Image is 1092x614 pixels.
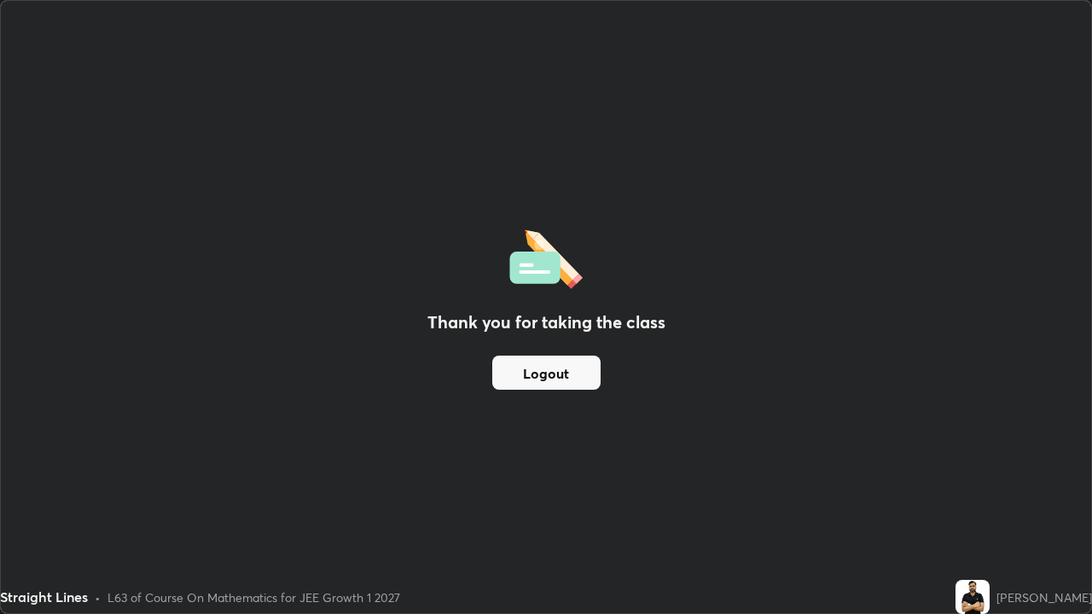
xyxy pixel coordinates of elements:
[492,356,601,390] button: Logout
[427,310,665,335] h2: Thank you for taking the class
[95,588,101,606] div: •
[107,588,400,606] div: L63 of Course On Mathematics for JEE Growth 1 2027
[996,588,1092,606] div: [PERSON_NAME]
[509,224,583,289] img: offlineFeedback.1438e8b3.svg
[955,580,990,614] img: b05bcea645f8424287ad6e11acd3532d.jpg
